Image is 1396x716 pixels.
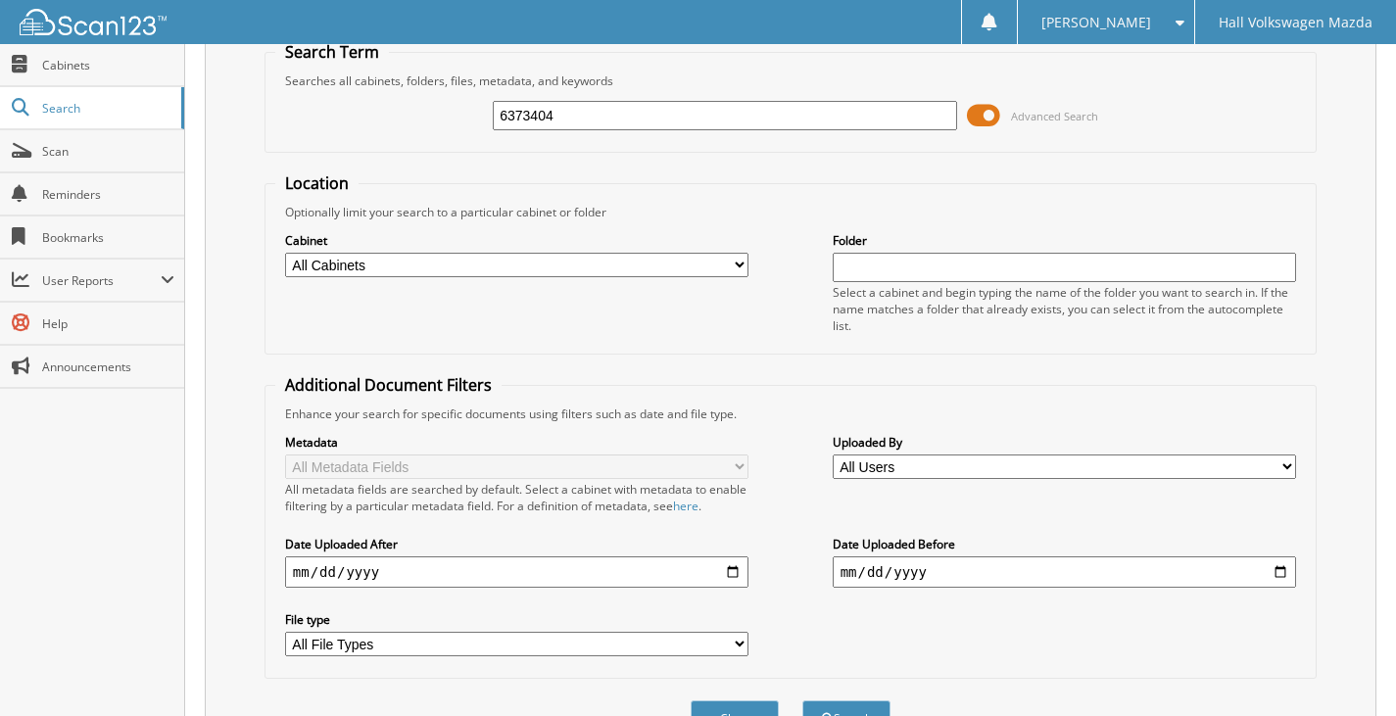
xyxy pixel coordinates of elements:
div: Optionally limit your search to a particular cabinet or folder [275,204,1306,220]
label: Date Uploaded After [285,536,749,552]
label: Cabinet [285,232,749,249]
legend: Location [275,172,359,194]
span: User Reports [42,272,161,289]
span: Scan [42,143,174,160]
input: end [833,556,1297,588]
div: Select a cabinet and begin typing the name of the folder you want to search in. If the name match... [833,284,1297,334]
div: All metadata fields are searched by default. Select a cabinet with metadata to enable filtering b... [285,481,749,514]
span: Hall Volkswagen Mazda [1219,17,1372,28]
a: here [673,498,698,514]
label: Uploaded By [833,434,1297,451]
span: Advanced Search [1011,109,1098,123]
span: [PERSON_NAME] [1041,17,1151,28]
img: scan123-logo-white.svg [20,9,167,35]
input: start [285,556,749,588]
label: File type [285,611,749,628]
label: Folder [833,232,1297,249]
span: Announcements [42,358,174,375]
span: Help [42,315,174,332]
label: Metadata [285,434,749,451]
span: Reminders [42,186,174,203]
span: Bookmarks [42,229,174,246]
legend: Additional Document Filters [275,374,502,396]
div: Searches all cabinets, folders, files, metadata, and keywords [275,72,1306,89]
div: Enhance your search for specific documents using filters such as date and file type. [275,406,1306,422]
span: Cabinets [42,57,174,73]
legend: Search Term [275,41,389,63]
iframe: Chat Widget [1298,622,1396,716]
label: Date Uploaded Before [833,536,1297,552]
span: Search [42,100,171,117]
